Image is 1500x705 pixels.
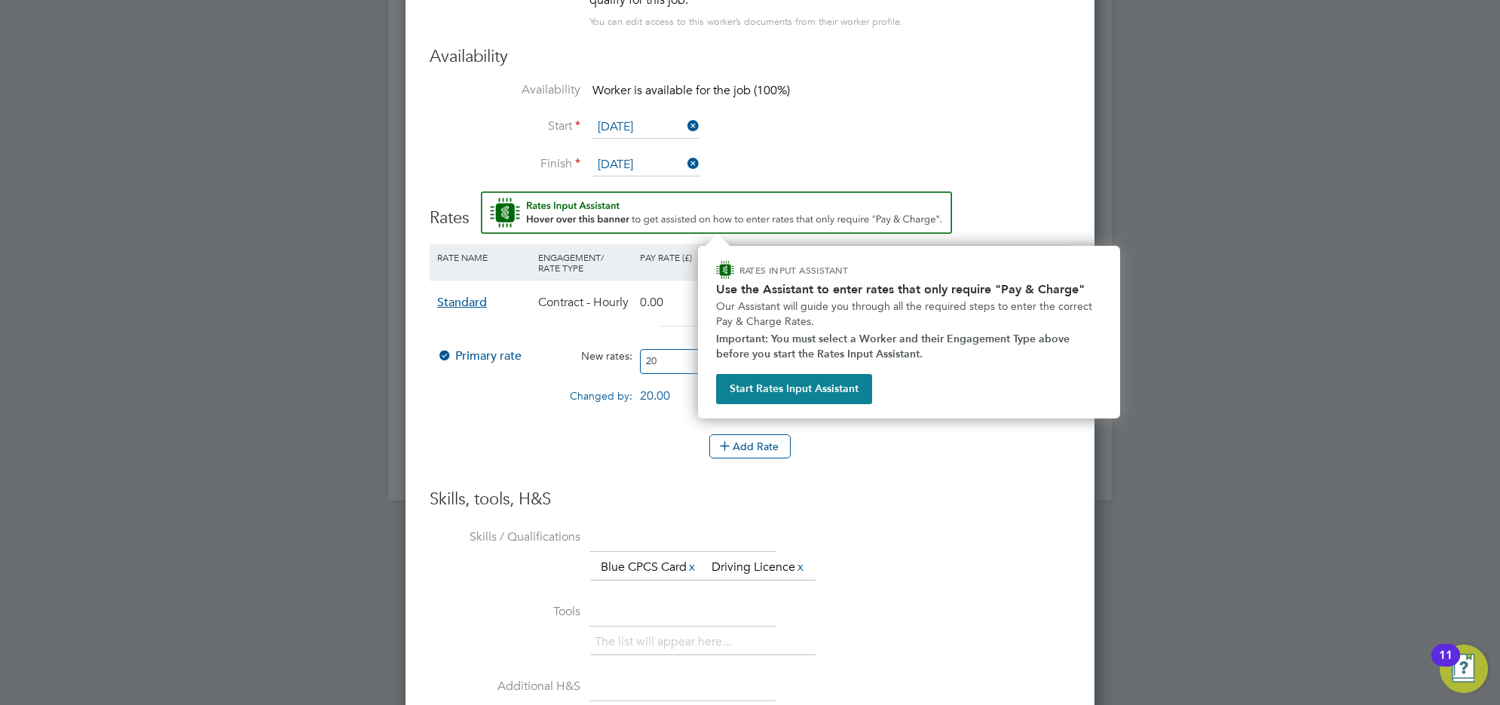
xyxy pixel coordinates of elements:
div: 11 [1439,655,1453,675]
li: Driving Licence [706,557,812,578]
span: 20.00 [640,388,670,403]
div: Holiday Pay [712,244,788,280]
span: Standard [437,295,487,310]
input: Select one [592,154,699,176]
div: You can edit access to this worker’s documents from their worker profile. [589,13,903,31]
h3: Availability [430,46,1070,68]
div: 0.00 [636,280,712,324]
p: Our Assistant will guide you through all the required steps to enter the correct Pay & Charge Rates. [716,299,1102,329]
div: Agency Markup [851,244,927,280]
span: Worker is available for the job (100%) [592,83,790,98]
div: Charge (£) [927,244,1016,270]
label: Skills / Qualifications [430,529,580,545]
h3: Rates [430,192,1070,229]
button: Start Rates Input Assistant [716,374,872,404]
span: Primary rate [437,348,522,363]
h2: Use the Assistant to enter rates that only require "Pay & Charge" [716,282,1102,296]
div: Rate Name [433,244,534,270]
div: Engagement/ Rate Type [534,244,635,280]
img: ENGAGE Assistant Icon [716,261,734,279]
a: x [795,557,806,577]
a: x [687,557,697,577]
div: Employer Cost [788,244,851,280]
li: Blue CPCS Card [595,557,703,578]
div: How to input Rates that only require Pay & Charge [698,246,1120,418]
div: Changed by: [433,382,636,410]
label: Start [430,118,580,134]
button: Add Rate [709,434,791,458]
label: Availability [430,82,580,98]
li: The list will appear here... [595,632,737,652]
label: Additional H&S [430,679,580,694]
div: Contract - Hourly [534,280,635,324]
h3: Skills, tools, H&S [430,489,1070,510]
label: Finish [430,156,580,172]
button: Open Resource Center, 11 new notifications [1440,645,1488,693]
strong: Important: You must select a Worker and their Engagement Type above before you start the Rates In... [716,333,1073,360]
button: Rate Assistant [481,192,952,234]
div: Pay Rate (£) [636,244,712,270]
label: Tools [430,604,580,620]
p: RATES INPUT ASSISTANT [739,264,929,277]
input: Select one [592,116,699,139]
div: New rates: [534,342,635,370]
